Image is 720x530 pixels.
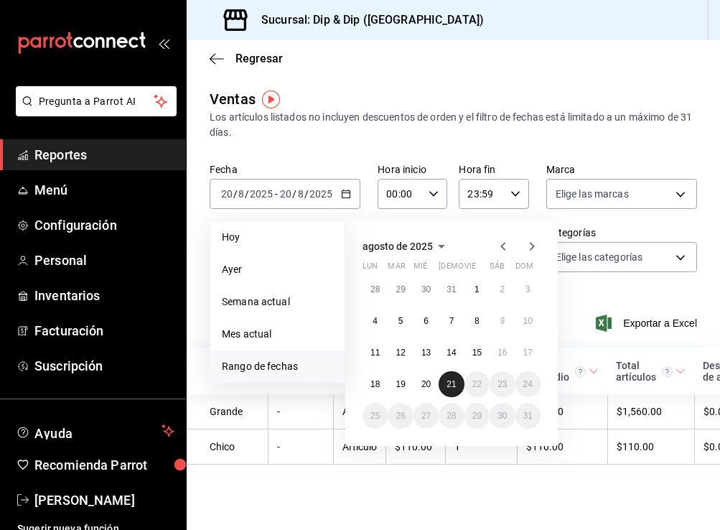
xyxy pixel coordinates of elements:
input: ---- [249,188,273,200]
button: 19 de agosto de 2025 [388,371,413,397]
button: 27 de agosto de 2025 [413,403,439,429]
abbr: domingo [515,261,533,276]
abbr: 28 de julio de 2025 [370,284,380,294]
span: Total artículos [616,360,686,383]
abbr: 20 de agosto de 2025 [421,379,431,389]
a: Pregunta a Parrot AI [10,104,177,119]
button: 30 de agosto de 2025 [490,403,515,429]
abbr: 26 de agosto de 2025 [396,411,405,421]
span: Regresar [235,52,283,65]
button: 10 de agosto de 2025 [515,308,541,334]
span: / [292,188,296,200]
abbr: 10 de agosto de 2025 [523,316,533,326]
button: 30 de julio de 2025 [413,276,439,302]
abbr: 30 de agosto de 2025 [497,411,507,421]
abbr: martes [388,261,405,276]
td: $110.00 [385,429,445,465]
td: 1 [445,429,517,465]
abbr: 27 de agosto de 2025 [421,411,431,421]
button: 18 de agosto de 2025 [363,371,388,397]
button: 9 de agosto de 2025 [490,308,515,334]
button: Regresar [210,52,283,65]
button: 23 de agosto de 2025 [490,371,515,397]
abbr: lunes [363,261,378,276]
abbr: viernes [464,261,476,276]
button: 15 de agosto de 2025 [464,340,490,366]
button: 21 de agosto de 2025 [439,371,464,397]
span: Configuración [34,215,174,235]
abbr: 24 de agosto de 2025 [523,379,533,389]
h3: Sucursal: Dip & Dip ([GEOGRAPHIC_DATA]) [250,11,484,29]
button: Pregunta a Parrot AI [16,86,177,116]
button: 1 de agosto de 2025 [464,276,490,302]
input: -- [238,188,245,200]
td: $110.00 [607,429,694,465]
abbr: 9 de agosto de 2025 [500,316,505,326]
button: 31 de julio de 2025 [439,276,464,302]
button: agosto de 2025 [363,238,450,255]
abbr: sábado [490,261,505,276]
abbr: 13 de agosto de 2025 [421,348,431,358]
abbr: 19 de agosto de 2025 [396,379,405,389]
button: 20 de agosto de 2025 [413,371,439,397]
button: open_drawer_menu [158,37,169,49]
button: 16 de agosto de 2025 [490,340,515,366]
abbr: 16 de agosto de 2025 [497,348,507,358]
span: agosto de 2025 [363,241,433,252]
abbr: 14 de agosto de 2025 [447,348,456,358]
abbr: 3 de agosto de 2025 [525,284,530,294]
button: 28 de agosto de 2025 [439,403,464,429]
span: / [304,188,309,200]
abbr: 21 de agosto de 2025 [447,379,456,389]
img: Tooltip marker [262,90,280,108]
span: Mes actual [222,327,333,342]
abbr: 4 de agosto de 2025 [373,316,378,326]
button: 2 de agosto de 2025 [490,276,515,302]
label: Hora fin [459,164,528,175]
td: - [268,429,333,465]
button: 6 de agosto de 2025 [413,308,439,334]
abbr: 11 de agosto de 2025 [370,348,380,358]
abbr: 18 de agosto de 2025 [370,379,380,389]
button: 5 de agosto de 2025 [388,308,413,334]
input: -- [297,188,304,200]
span: Rango de fechas [222,359,333,374]
button: 14 de agosto de 2025 [439,340,464,366]
abbr: 5 de agosto de 2025 [398,316,403,326]
svg: El total artículos considera cambios de precios en los artículos así como costos adicionales por ... [662,366,673,377]
button: 17 de agosto de 2025 [515,340,541,366]
div: Los artículos listados no incluyen descuentos de orden y el filtro de fechas está limitado a un m... [210,110,697,140]
input: -- [279,188,292,200]
label: Categorías [546,228,697,238]
abbr: 17 de agosto de 2025 [523,348,533,358]
abbr: miércoles [413,261,427,276]
span: / [245,188,249,200]
abbr: 29 de julio de 2025 [396,284,405,294]
span: Pregunta a Parrot AI [39,94,154,109]
abbr: 25 de agosto de 2025 [370,411,380,421]
button: 7 de agosto de 2025 [439,308,464,334]
button: Exportar a Excel [599,315,697,332]
button: 28 de julio de 2025 [363,276,388,302]
abbr: 22 de agosto de 2025 [472,379,482,389]
abbr: 31 de julio de 2025 [447,284,456,294]
span: [PERSON_NAME] [34,491,174,510]
span: Elige las categorías [556,250,643,264]
abbr: 31 de agosto de 2025 [523,411,533,421]
button: 12 de agosto de 2025 [388,340,413,366]
span: / [233,188,238,200]
td: $1,560.00 [607,394,694,429]
abbr: 30 de julio de 2025 [421,284,431,294]
td: Artículo [333,394,385,429]
span: Facturación [34,321,174,340]
abbr: 23 de agosto de 2025 [497,379,507,389]
button: 26 de agosto de 2025 [388,403,413,429]
label: Marca [546,164,697,175]
button: 24 de agosto de 2025 [515,371,541,397]
button: 3 de agosto de 2025 [515,276,541,302]
button: 11 de agosto de 2025 [363,340,388,366]
span: Inventarios [34,286,174,305]
span: Ayer [222,262,333,277]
